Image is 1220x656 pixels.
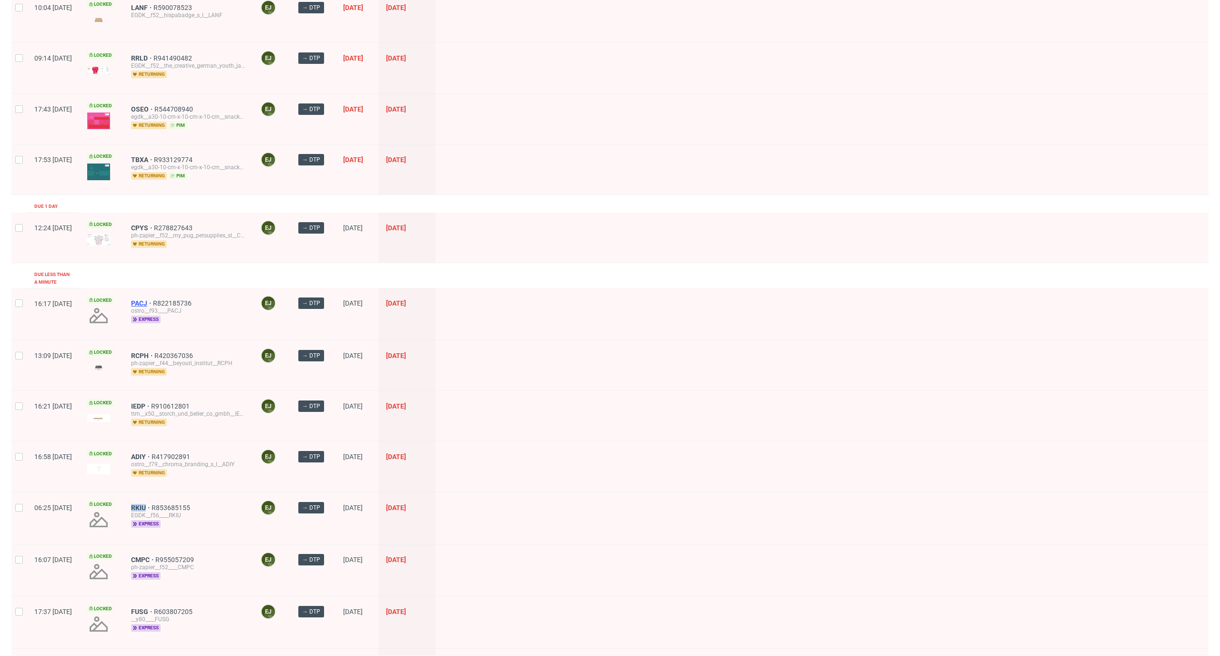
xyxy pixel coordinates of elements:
span: → DTP [302,155,320,164]
span: [DATE] [386,352,406,359]
div: ph-zapier__f52____CMPC [131,564,245,571]
span: [DATE] [343,299,363,307]
span: [DATE] [386,608,406,615]
span: [DATE] [343,352,363,359]
div: egdk__a30-10-cm-x-10-cm-x-10-cm__snacks_with_benefits_gmbh__OSEO [131,113,245,121]
span: [DATE] [386,504,406,512]
img: no_design.png [87,304,110,327]
img: no_design.png [87,508,110,531]
span: 13:09 [DATE] [34,352,72,359]
img: no_design.png [87,560,110,583]
span: [DATE] [343,453,363,461]
a: ADIY [131,453,152,461]
span: returning [131,368,167,376]
span: [DATE] [343,556,363,564]
div: __y80____FUSG [131,615,245,623]
img: version_two_editor_design.png [87,66,110,74]
span: Locked [87,297,114,304]
span: returning [131,469,167,477]
a: RCPH [131,352,154,359]
span: → DTP [302,503,320,512]
figcaption: EJ [262,400,275,413]
span: [DATE] [386,453,406,461]
a: R910612801 [151,402,192,410]
span: 17:53 [DATE] [34,156,72,164]
a: R941490482 [153,54,194,62]
figcaption: EJ [262,51,275,65]
span: IEDP [131,402,151,410]
span: 06:25 [DATE] [34,504,72,512]
span: R278827643 [154,224,194,232]
span: 16:07 [DATE] [34,556,72,564]
a: RRLD [131,54,153,62]
div: EGDK__f52__hispabadge_s_l__LANF [131,11,245,19]
span: express [131,520,161,528]
span: → DTP [302,402,320,410]
div: EGDK__f52__the_creative_german_youth_jan_heimerl__RRLD [131,62,245,70]
span: 16:58 [DATE] [34,453,72,461]
span: 16:21 [DATE] [34,402,72,410]
span: returning [131,172,167,180]
span: OSEO [131,105,154,113]
img: no_design.png [87,613,110,635]
span: Locked [87,348,114,356]
figcaption: EJ [262,1,275,14]
span: returning [131,419,167,426]
span: → DTP [302,224,320,232]
span: → DTP [302,555,320,564]
a: RKIU [131,504,152,512]
span: TBXA [131,156,154,164]
span: [DATE] [343,4,363,11]
div: ostro__f79__chroma_branding_s_l__ADIY [131,461,245,468]
span: Locked [87,553,114,560]
span: [DATE] [386,54,406,62]
span: Locked [87,102,114,110]
span: returning [131,122,167,129]
img: version_two_editor_design [87,13,110,26]
span: Locked [87,51,114,59]
div: ostro__f93____PACJ [131,307,245,315]
span: [DATE] [386,4,406,11]
a: R853685155 [152,504,192,512]
span: → DTP [302,54,320,62]
span: express [131,316,161,323]
a: R822185736 [153,299,193,307]
figcaption: EJ [262,605,275,618]
span: Locked [87,605,114,613]
span: [DATE] [386,299,406,307]
a: CMPC [131,556,155,564]
span: R544708940 [154,105,195,113]
span: 17:37 [DATE] [34,608,72,615]
a: R603807205 [154,608,194,615]
span: 10:04 [DATE] [34,4,72,11]
span: R955057209 [155,556,196,564]
span: pim [169,122,187,129]
span: 09:14 [DATE] [34,54,72,62]
img: version_two_editor_design [87,361,110,374]
div: egdk__a30-10-cm-x-10-cm-x-10-cm__snacks_with_benefits_gmbh__TBXA [131,164,245,171]
span: → DTP [302,105,320,113]
figcaption: EJ [262,553,275,566]
figcaption: EJ [262,501,275,514]
span: [DATE] [343,504,363,512]
a: PACJ [131,299,153,307]
span: [DATE] [343,54,363,62]
span: [DATE] [343,608,363,615]
figcaption: EJ [262,221,275,235]
span: → DTP [302,351,320,360]
span: Locked [87,153,114,160]
span: express [131,624,161,632]
a: FUSG [131,608,154,615]
a: R417902891 [152,453,192,461]
a: R590078523 [153,4,194,11]
img: data [87,414,110,422]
